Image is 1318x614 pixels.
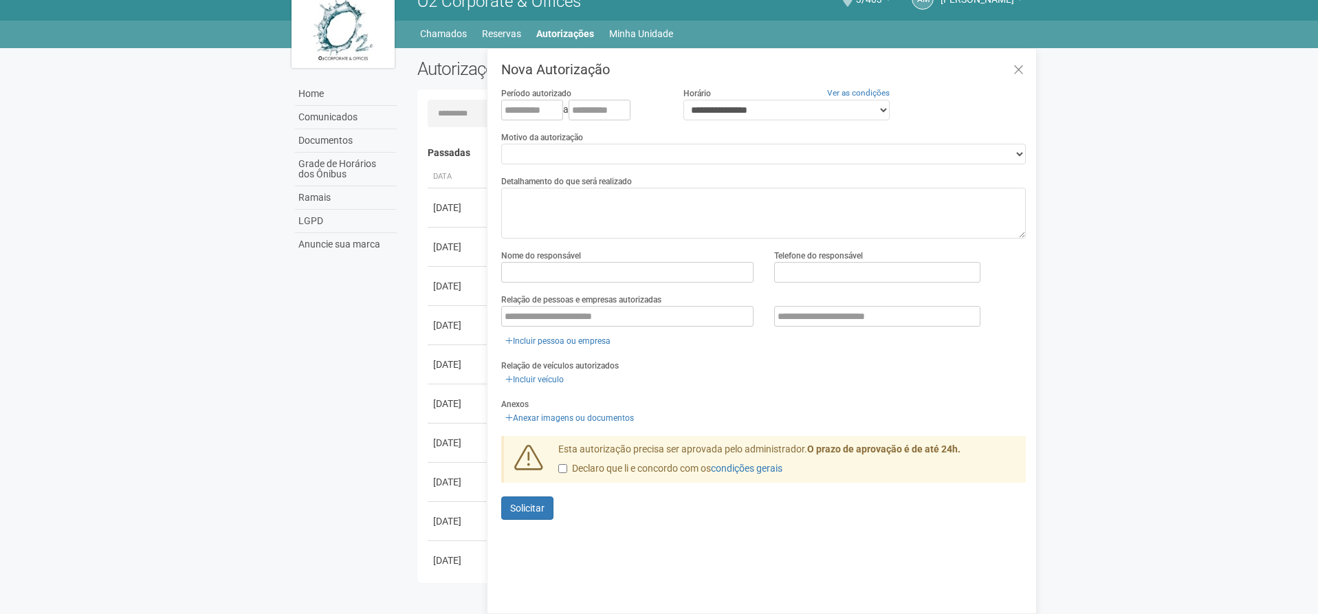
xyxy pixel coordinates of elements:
label: Período autorizado [501,87,571,100]
label: Relação de veículos autorizados [501,360,619,372]
div: [DATE] [433,553,484,567]
label: Detalhamento do que será realizado [501,175,632,188]
a: Incluir pessoa ou empresa [501,333,615,349]
div: a [501,100,662,120]
strong: O prazo de aprovação é de até 24h. [807,443,960,454]
div: [DATE] [433,436,484,450]
div: [DATE] [433,279,484,293]
label: Telefone do responsável [774,250,863,262]
a: Autorizações [536,24,594,43]
div: [DATE] [433,201,484,215]
a: Incluir veículo [501,372,568,387]
div: [DATE] [433,475,484,489]
div: [DATE] [433,318,484,332]
a: condições gerais [711,463,782,474]
h4: Passadas [428,148,1017,158]
h3: Nova Autorização [501,63,1026,76]
label: Motivo da autorização [501,131,583,144]
a: LGPD [295,210,397,233]
a: Ramais [295,186,397,210]
label: Declaro que li e concordo com os [558,462,782,476]
a: Anuncie sua marca [295,233,397,256]
a: Chamados [420,24,467,43]
a: Grade de Horários dos Ônibus [295,153,397,186]
h2: Autorizações [417,58,712,79]
a: Home [295,83,397,106]
a: Anexar imagens ou documentos [501,410,638,426]
label: Nome do responsável [501,250,581,262]
a: Minha Unidade [609,24,673,43]
a: Ver as condições [827,88,890,98]
a: Comunicados [295,106,397,129]
label: Anexos [501,398,529,410]
a: Reservas [482,24,521,43]
label: Relação de pessoas e empresas autorizadas [501,294,661,306]
div: [DATE] [433,514,484,528]
div: Esta autorização precisa ser aprovada pelo administrador. [548,443,1026,483]
div: [DATE] [433,358,484,371]
span: Solicitar [510,503,545,514]
label: Horário [683,87,711,100]
a: Documentos [295,129,397,153]
div: [DATE] [433,240,484,254]
th: Data [428,166,490,188]
button: Solicitar [501,496,553,520]
input: Declaro que li e concordo com oscondições gerais [558,464,567,473]
div: [DATE] [433,397,484,410]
